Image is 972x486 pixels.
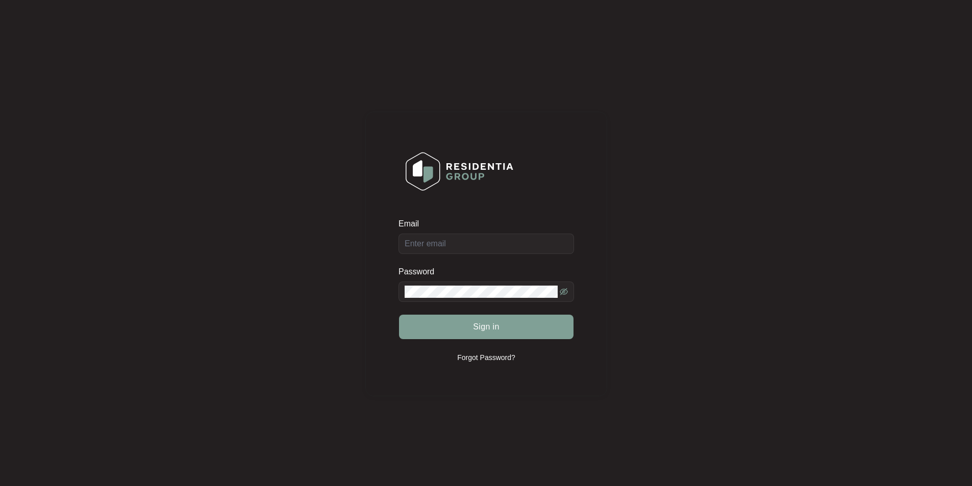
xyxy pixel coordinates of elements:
[398,219,426,229] label: Email
[405,286,558,298] input: Password
[457,352,515,363] p: Forgot Password?
[399,145,520,197] img: Login Logo
[473,321,500,333] span: Sign in
[399,315,574,339] button: Sign in
[398,234,574,254] input: Email
[560,288,568,296] span: eye-invisible
[398,267,442,277] label: Password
